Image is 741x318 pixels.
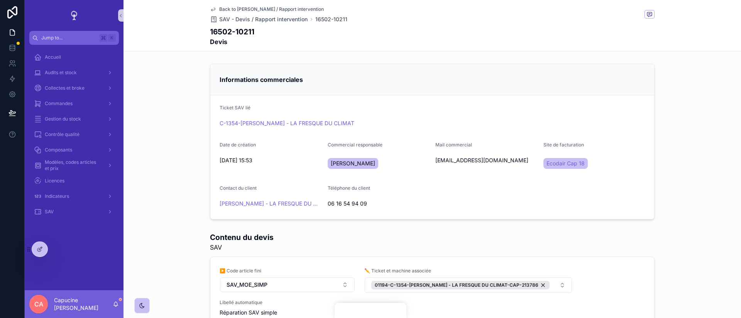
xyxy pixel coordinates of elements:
span: Commercial responsable [328,142,382,148]
span: Gestion du stock [45,116,81,122]
button: Jump to...K [29,31,119,45]
button: Unselect 2053 [371,281,550,289]
strong: Devis [210,37,254,46]
span: SAV - Devis / Rapport intervention [219,15,308,23]
span: Audits et stock [45,70,77,76]
span: Collectes et broke [45,85,85,91]
span: Indicateurs [45,193,69,199]
span: Mail commercial [435,142,472,148]
span: Back to [PERSON_NAME] / Rapport intervention [219,6,324,12]
button: Select Button [220,277,355,292]
span: SAV [45,209,54,215]
span: SAV_MOE_SIMP [227,281,267,289]
a: Composants [29,143,119,157]
span: K [109,35,115,41]
a: Collectes et broke [29,81,119,95]
span: Date de création [220,142,256,148]
a: Licences [29,174,119,188]
a: 16502-10211 [315,15,347,23]
a: Audits et stock [29,66,119,80]
span: Réparation SAV simple [220,309,645,316]
a: Ecodair Cap 18 [543,158,588,169]
span: Commandes [45,100,73,107]
a: C-1354-[PERSON_NAME] - LA FRESQUE DU CLIMAT [220,119,354,127]
span: Ticket SAV lié [220,105,250,111]
span: Site de facturation [543,142,584,148]
a: Accueil [29,50,119,64]
span: Jump to... [41,35,96,41]
span: Contact du client [220,185,257,191]
h1: 16502-10211 [210,26,254,37]
span: Libellé automatique [220,299,645,306]
span: 01194-C-1354-[PERSON_NAME] - LA FRESQUE DU CLIMAT-CAP-213786 [375,282,538,288]
a: Indicateurs [29,189,119,203]
span: [PERSON_NAME] [331,160,375,167]
span: Ecodair Cap 18 [546,160,585,167]
span: Accueil [45,54,61,60]
h2: Informations commerciales [220,73,303,86]
div: scrollable content [25,45,123,229]
img: App logo [68,9,80,22]
p: Capucine [PERSON_NAME] [54,296,113,312]
a: Modèles, codes articles et prix [29,158,119,172]
a: Commandes [29,97,119,111]
span: Composants [45,147,72,153]
span: [EMAIL_ADDRESS][DOMAIN_NAME] [435,156,537,164]
span: ▶️ Code article fini [220,268,355,274]
span: 06 16 54 94 09 [328,200,430,207]
button: Select Button [365,277,572,293]
span: Contrôle qualité [45,131,80,138]
span: Licences [45,178,64,184]
h1: Contenu du devis [210,232,274,243]
span: Modèles, codes articles et prix [45,159,101,172]
span: SAV [210,243,274,252]
a: SAV [29,205,119,219]
span: CA [34,299,43,309]
a: SAV - Devis / Rapport intervention [210,15,308,23]
span: Téléphone du client [328,185,370,191]
a: Back to [PERSON_NAME] / Rapport intervention [210,6,324,12]
a: Contrôle qualité [29,128,119,141]
a: Gestion du stock [29,112,119,126]
a: [PERSON_NAME] - LA FRESQUE DU CLIMAT [220,200,321,207]
span: [DATE] 15:53 [220,156,321,164]
span: ✏️ Ticket et machine associée [364,268,572,274]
